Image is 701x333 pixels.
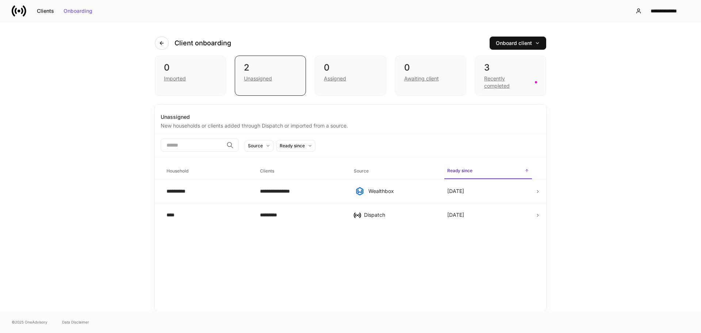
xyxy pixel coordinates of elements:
[164,62,217,73] div: 0
[475,56,546,96] div: 3Recently completed
[447,211,464,219] p: [DATE]
[32,5,59,17] button: Clients
[447,188,464,195] p: [DATE]
[315,56,386,96] div: 0Assigned
[164,164,251,179] span: Household
[490,37,546,50] button: Onboard client
[364,211,436,219] div: Dispatch
[404,75,439,82] div: Awaiting client
[447,167,472,174] h6: Ready since
[59,5,97,17] button: Onboarding
[175,39,231,48] h4: Client onboarding
[62,319,89,325] a: Data Disclaimer
[161,121,540,129] div: New households or clients added through Dispatch or imported from a source.
[166,167,188,174] h6: Household
[496,41,540,46] div: Onboard client
[351,164,438,179] span: Source
[368,188,436,195] div: Wealthbox
[484,62,537,73] div: 3
[354,167,369,174] h6: Source
[484,75,530,90] div: Recently completed
[280,142,305,149] div: Ready since
[164,75,186,82] div: Imported
[276,140,315,152] button: Ready since
[324,62,377,73] div: 0
[248,142,263,149] div: Source
[257,164,345,179] span: Clients
[324,75,346,82] div: Assigned
[404,62,457,73] div: 0
[155,56,226,96] div: 0Imported
[244,62,297,73] div: 2
[260,167,274,174] h6: Clients
[64,8,92,14] div: Onboarding
[37,8,54,14] div: Clients
[161,113,540,121] div: Unassigned
[244,75,272,82] div: Unassigned
[245,140,273,152] button: Source
[12,319,47,325] span: © 2025 OneAdvisory
[444,163,532,179] span: Ready since
[395,56,466,96] div: 0Awaiting client
[235,56,306,96] div: 2Unassigned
